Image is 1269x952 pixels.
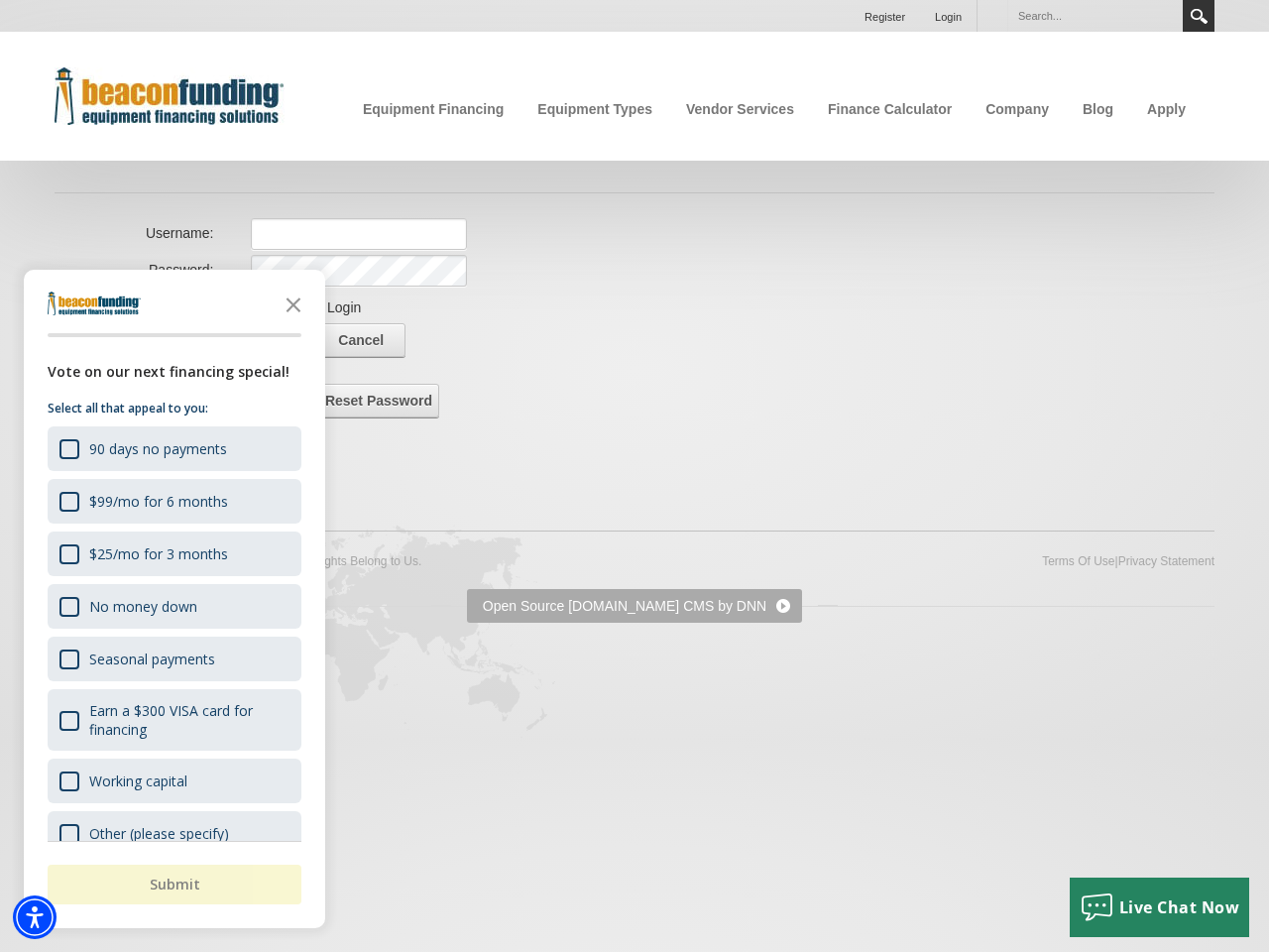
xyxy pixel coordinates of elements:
div: Seasonal payments [89,650,215,668]
div: Accessibility Menu [13,895,57,939]
div: No money down [89,597,197,616]
div: $99/mo for 6 months [89,492,228,511]
img: Company logo [48,292,141,315]
a: Clear search text [1156,7,1172,23]
a: Reset Password [318,384,439,417]
a: Equipment Types [522,92,667,126]
button: Close the survey [274,284,313,323]
div: Working capital [48,759,301,803]
span: Live Chat Now [1119,896,1240,918]
label: Password: [149,262,213,278]
div: 90 days no payments [89,439,227,458]
div: Earn a $300 VISA card for financing [89,701,289,739]
a: Open Source ASP.NET CMS by DNN - open in a new tab [467,589,802,623]
a: Company [971,92,1064,126]
div: $99/mo for 6 months [48,479,301,524]
div: $25/mo for 3 months [48,532,301,576]
label: Username: [146,225,213,241]
a: Apply [1132,92,1201,126]
a: Vendor Services [671,92,809,126]
div: 90 days no payments [48,426,301,471]
div: Survey [24,270,325,928]
div: Working capital [89,772,187,790]
div: $25/mo for 3 months [89,544,228,563]
div: | [1042,551,1214,571]
a: Terms Of Use [1042,554,1114,568]
a: Blog - open in a new tab [1068,92,1128,126]
button: Live Chat Now [1070,878,1250,937]
a: Beacon Funding Corporation [55,83,285,105]
img: Beacon Funding Corporation [55,67,285,125]
button: Submit [48,865,301,904]
div: Seasonal payments [48,637,301,681]
div: No money down [48,584,301,629]
div: Other (please specify) [89,824,229,843]
div: Earn a $300 VISA card for financing [48,689,301,751]
a: Equipment Financing [348,92,519,126]
div: Other (please specify) [48,811,301,856]
a: Cancel [317,323,405,357]
a: Finance Calculator [813,92,967,126]
div: Vote on our next financing special! [48,361,301,383]
p: Select all that appeal to you: [48,399,301,418]
a: Privacy Statement [1118,554,1214,568]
